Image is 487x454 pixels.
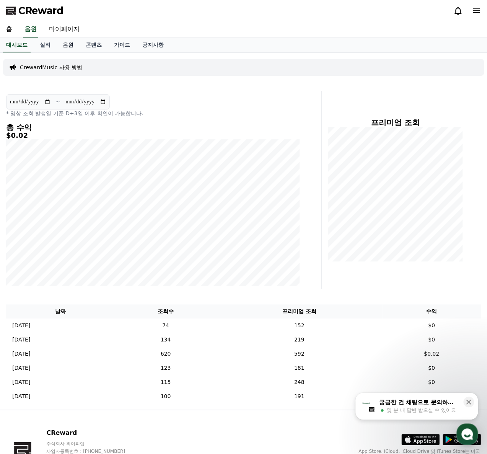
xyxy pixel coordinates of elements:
td: $0 [382,361,481,375]
p: * 영상 조회 발생일 기준 D+3일 이후 확인이 가능합니다. [6,109,300,117]
th: 조회수 [115,304,216,318]
p: [DATE] [12,322,30,330]
span: 대화 [70,255,79,261]
a: 설정 [99,243,147,262]
a: 대시보드 [3,38,31,52]
td: 248 [217,375,382,389]
p: ~ [55,97,60,106]
a: 콘텐츠 [80,38,108,52]
td: $0 [382,375,481,389]
a: 홈 [2,243,50,262]
span: CReward [18,5,64,17]
p: [DATE] [12,378,30,386]
td: 100 [115,389,216,403]
a: 음원 [23,21,38,38]
p: [DATE] [12,364,30,372]
span: 홈 [24,254,29,260]
p: [DATE] [12,350,30,358]
td: 219 [217,333,382,347]
td: $0 [382,318,481,333]
th: 수익 [382,304,481,318]
td: 123 [115,361,216,375]
a: 음원 [57,38,80,52]
h4: 프리미엄 조회 [328,118,463,127]
td: $0 [382,333,481,347]
td: 74 [115,318,216,333]
td: 191 [217,389,382,403]
td: 134 [115,333,216,347]
span: 설정 [118,254,127,260]
a: CReward [6,5,64,17]
a: 실적 [34,38,57,52]
p: [DATE] [12,392,30,400]
td: 152 [217,318,382,333]
a: 공지사항 [136,38,170,52]
td: 115 [115,375,216,389]
a: CrewardMusic 사용 방법 [20,64,82,71]
th: 프리미엄 조회 [217,304,382,318]
h5: $0.02 [6,132,300,139]
td: $0.02 [382,347,481,361]
a: 대화 [50,243,99,262]
td: 181 [217,361,382,375]
td: 592 [217,347,382,361]
th: 날짜 [6,304,115,318]
p: [DATE] [12,336,30,344]
td: $0 [382,389,481,403]
a: 가이드 [108,38,136,52]
p: CReward [46,428,140,438]
p: 주식회사 와이피랩 [46,441,140,447]
h4: 총 수익 [6,123,300,132]
a: 마이페이지 [43,21,86,38]
td: 620 [115,347,216,361]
